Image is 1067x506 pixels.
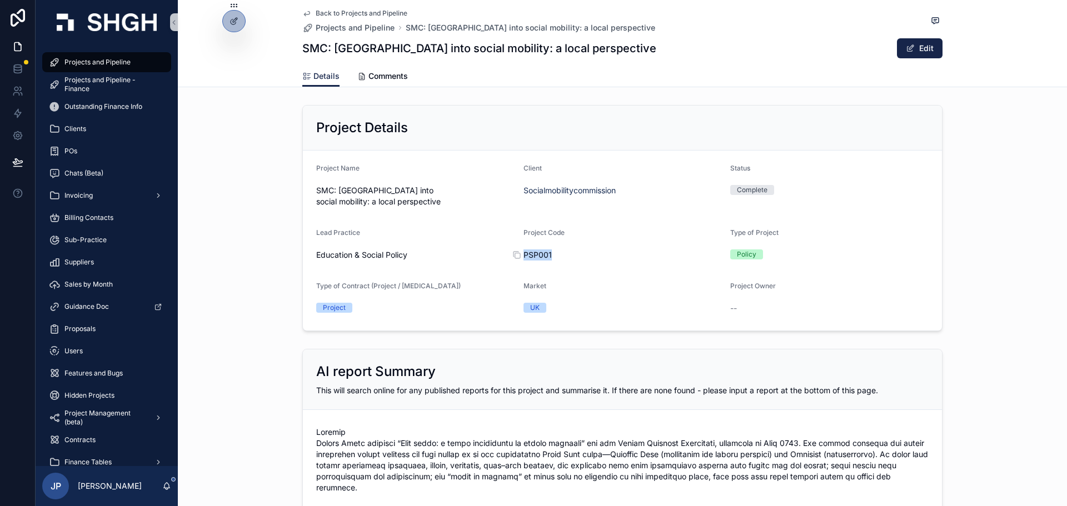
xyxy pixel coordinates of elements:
[42,430,171,450] a: Contracts
[302,9,407,18] a: Back to Projects and Pipeline
[316,282,461,290] span: Type of Contract (Project / [MEDICAL_DATA])
[523,164,542,172] span: Client
[42,208,171,228] a: Billing Contacts
[78,480,142,492] p: [PERSON_NAME]
[42,363,171,383] a: Features and Bugs
[42,74,171,94] a: Projects and Pipeline - Finance
[64,302,109,311] span: Guidance Doc
[64,409,146,427] span: Project Management (beta)
[42,452,171,472] a: Finance Tables
[737,185,767,195] div: Complete
[42,186,171,206] a: Invoicing
[316,9,407,18] span: Back to Projects and Pipeline
[42,385,171,405] a: Hidden Projects
[64,76,160,93] span: Projects and Pipeline - Finance
[316,385,878,395] span: This will search online for any published reports for this project and summarise it. If there are...
[323,303,346,313] div: Project
[737,249,756,259] div: Policy
[42,119,171,139] a: Clients
[730,228,779,237] span: Type of Project
[64,280,113,289] span: Sales by Month
[42,274,171,294] a: Sales by Month
[302,41,656,56] h1: SMC: [GEOGRAPHIC_DATA] into social mobility: a local perspective
[42,252,171,272] a: Suppliers
[316,363,436,380] h2: AI report Summary
[406,22,655,33] a: SMC: [GEOGRAPHIC_DATA] into social mobility: a local perspective
[64,147,77,156] span: POs
[523,228,565,237] span: Project Code
[42,163,171,183] a: Chats (Beta)
[64,324,96,333] span: Proposals
[530,303,540,313] div: UK
[42,97,171,117] a: Outstanding Finance Info
[42,52,171,72] a: Projects and Pipeline
[523,249,722,260] span: PSP001
[42,408,171,428] a: Project Management (beta)
[64,213,113,222] span: Billing Contacts
[302,66,340,87] a: Details
[36,44,178,466] div: scrollable content
[64,458,112,467] span: Finance Tables
[64,169,103,178] span: Chats (Beta)
[42,319,171,339] a: Proposals
[64,435,96,444] span: Contracts
[42,297,171,317] a: Guidance Doc
[523,282,546,290] span: Market
[64,58,131,67] span: Projects and Pipeline
[357,66,408,88] a: Comments
[64,391,114,400] span: Hidden Projects
[316,249,407,260] span: Education & Social Policy
[42,141,171,161] a: POs
[57,13,157,31] img: App logo
[730,164,750,172] span: Status
[316,185,515,207] span: SMC: [GEOGRAPHIC_DATA] into social mobility: a local perspective
[64,369,123,378] span: Features and Bugs
[523,185,616,196] a: Socialmobilitycommission
[316,164,360,172] span: Project Name
[64,124,86,133] span: Clients
[316,119,408,137] h2: Project Details
[897,38,943,58] button: Edit
[302,22,395,33] a: Projects and Pipeline
[64,258,94,267] span: Suppliers
[64,102,142,111] span: Outstanding Finance Info
[368,71,408,82] span: Comments
[313,71,340,82] span: Details
[730,303,737,314] span: --
[42,341,171,361] a: Users
[64,191,93,200] span: Invoicing
[316,228,360,237] span: Lead Practice
[51,479,61,493] span: JP
[730,282,776,290] span: Project Owner
[64,347,83,355] span: Users
[64,236,107,244] span: Sub-Practice
[316,22,395,33] span: Projects and Pipeline
[42,230,171,250] a: Sub-Practice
